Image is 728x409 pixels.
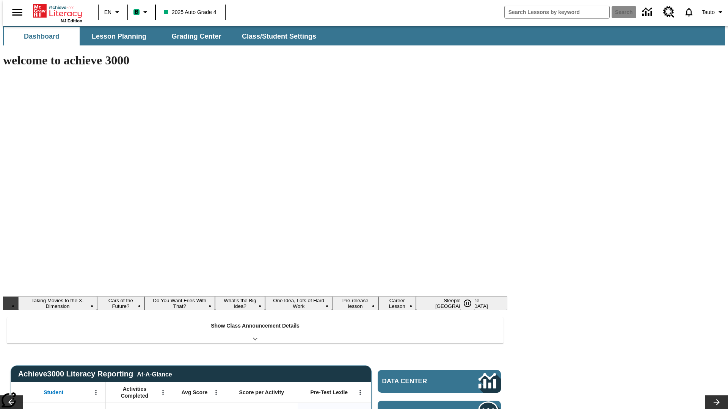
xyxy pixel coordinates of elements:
span: Data Center [382,378,453,385]
button: Open Menu [355,387,366,398]
div: At-A-Glance [137,370,172,378]
a: Data Center [378,370,501,393]
div: Home [33,3,82,23]
span: Student [44,389,63,396]
a: Resource Center, Will open in new tab [659,2,679,22]
button: Slide 4 What's the Big Idea? [215,297,265,310]
span: 2025 Auto Grade 4 [164,8,217,16]
button: Lesson Planning [81,27,157,45]
button: Slide 7 Career Lesson [378,297,416,310]
div: Pause [460,297,483,310]
button: Slide 5 One Idea, Lots of Hard Work [265,297,332,310]
a: Data Center [638,2,659,23]
a: Notifications [679,2,699,22]
span: NJ Edition [61,19,82,23]
div: SubNavbar [3,27,323,45]
div: Show Class Announcement Details [7,317,504,343]
button: Grading Center [158,27,234,45]
span: Avg Score [181,389,207,396]
span: Pre-Test Lexile [311,389,348,396]
button: Boost Class color is mint green. Change class color [130,5,153,19]
button: Slide 3 Do You Want Fries With That? [144,297,215,310]
button: Open Menu [210,387,222,398]
div: SubNavbar [3,26,725,45]
input: search field [505,6,609,18]
span: Activities Completed [110,386,160,399]
span: Tauto [702,8,715,16]
a: Home [33,3,82,19]
button: Slide 1 Taking Movies to the X-Dimension [18,297,97,310]
button: Slide 2 Cars of the Future? [97,297,144,310]
button: Dashboard [4,27,80,45]
span: EN [104,8,111,16]
p: Show Class Announcement Details [211,322,300,330]
button: Language: EN, Select a language [101,5,125,19]
span: B [135,7,138,17]
button: Slide 6 Pre-release lesson [332,297,378,310]
button: Class/Student Settings [236,27,322,45]
button: Profile/Settings [699,5,728,19]
button: Slide 8 Sleepless in the Animal Kingdom [416,297,507,310]
button: Pause [460,297,475,310]
span: Achieve3000 Literacy Reporting [18,370,172,378]
button: Open Menu [157,387,169,398]
span: Score per Activity [239,389,284,396]
button: Open Menu [90,387,102,398]
h1: welcome to achieve 3000 [3,53,507,67]
button: Lesson carousel, Next [705,395,728,409]
button: Open side menu [6,1,28,23]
